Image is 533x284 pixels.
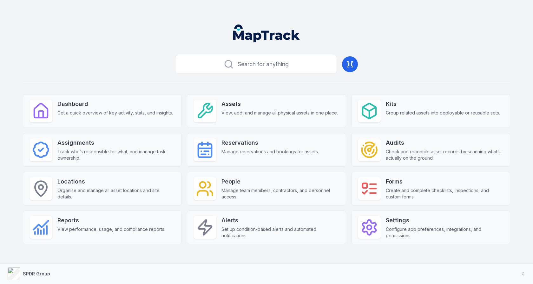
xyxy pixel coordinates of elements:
strong: Dashboard [57,100,173,108]
strong: Assets [221,100,338,108]
span: Manage team members, contractors, and personnel access. [221,187,339,200]
strong: Kits [386,100,500,108]
span: View, add, and manage all physical assets in one place. [221,110,338,116]
span: Search for anything [238,60,289,69]
a: SettingsConfigure app preferences, integrations, and permissions. [351,211,510,244]
span: Manage reservations and bookings for assets. [221,149,319,155]
span: Organise and manage all asset locations and site details. [57,187,175,200]
a: PeopleManage team members, contractors, and personnel access. [187,172,346,205]
strong: Alerts [221,216,339,225]
nav: Global [223,24,310,42]
strong: People [221,177,339,186]
a: DashboardGet a quick overview of key activity, stats, and insights. [23,94,182,128]
span: Create and complete checklists, inspections, and custom forms. [386,187,503,200]
span: Group related assets into deployable or reusable sets. [386,110,500,116]
a: AlertsSet up condition-based alerts and automated notifications. [187,211,346,244]
span: Get a quick overview of key activity, stats, and insights. [57,110,173,116]
strong: Locations [57,177,175,186]
strong: Reservations [221,138,319,147]
a: ReportsView performance, usage, and compliance reports. [23,211,182,244]
a: AssetsView, add, and manage all physical assets in one place. [187,94,346,128]
span: Track who’s responsible for what, and manage task ownership. [57,149,175,161]
strong: Audits [386,138,503,147]
strong: Reports [57,216,165,225]
a: LocationsOrganise and manage all asset locations and site details. [23,172,182,205]
strong: Settings [386,216,503,225]
a: ReservationsManage reservations and bookings for assets. [187,133,346,167]
span: Configure app preferences, integrations, and permissions. [386,226,503,239]
a: AssignmentsTrack who’s responsible for what, and manage task ownership. [23,133,182,167]
span: Check and reconcile asset records by scanning what’s actually on the ground. [386,149,503,161]
button: Search for anything [175,55,337,73]
span: Set up condition-based alerts and automated notifications. [221,226,339,239]
span: View performance, usage, and compliance reports. [57,226,165,232]
strong: Assignments [57,138,175,147]
strong: SPDR Group [23,271,50,276]
strong: Forms [386,177,503,186]
a: KitsGroup related assets into deployable or reusable sets. [351,94,510,128]
a: FormsCreate and complete checklists, inspections, and custom forms. [351,172,510,205]
a: AuditsCheck and reconcile asset records by scanning what’s actually on the ground. [351,133,510,167]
